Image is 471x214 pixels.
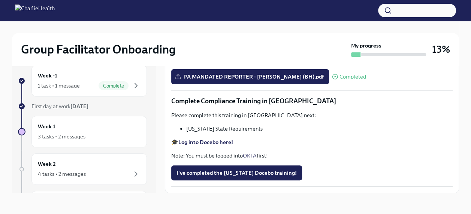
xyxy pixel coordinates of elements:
[18,153,147,185] a: Week 24 tasks • 2 messages
[171,152,453,159] p: Note: You must be logged into first!
[38,71,57,80] h6: Week -1
[171,138,453,146] p: 🎓
[38,133,85,140] div: 3 tasks • 2 messages
[339,74,366,80] span: Completed
[99,83,129,89] span: Complete
[31,103,88,110] span: First day at work
[432,43,450,56] h3: 13%
[18,103,147,110] a: First day at work[DATE]
[176,73,324,80] span: PA MANDATED REPORTER - [PERSON_NAME] (BH).pdf
[176,169,297,177] span: I've completed the [US_STATE] Docebo training!
[38,170,86,178] div: 4 tasks • 2 messages
[351,42,381,49] strong: My progress
[18,65,147,97] a: Week -11 task • 1 messageComplete
[38,160,56,168] h6: Week 2
[70,103,88,110] strong: [DATE]
[186,125,453,132] li: [US_STATE] State Requirements
[18,116,147,147] a: Week 13 tasks • 2 messages
[178,139,233,146] a: Log into Docebo here!
[171,69,329,84] label: PA MANDATED REPORTER - [PERSON_NAME] (BH).pdf
[15,4,55,16] img: CharlieHealth
[21,42,176,57] h2: Group Facilitator Onboarding
[171,97,453,106] p: Complete Compliance Training in [GEOGRAPHIC_DATA]
[243,152,257,159] a: OKTA
[171,165,302,180] button: I've completed the [US_STATE] Docebo training!
[171,111,453,119] p: Please complete this training in [GEOGRAPHIC_DATA] next:
[38,122,55,131] h6: Week 1
[38,82,80,89] div: 1 task • 1 message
